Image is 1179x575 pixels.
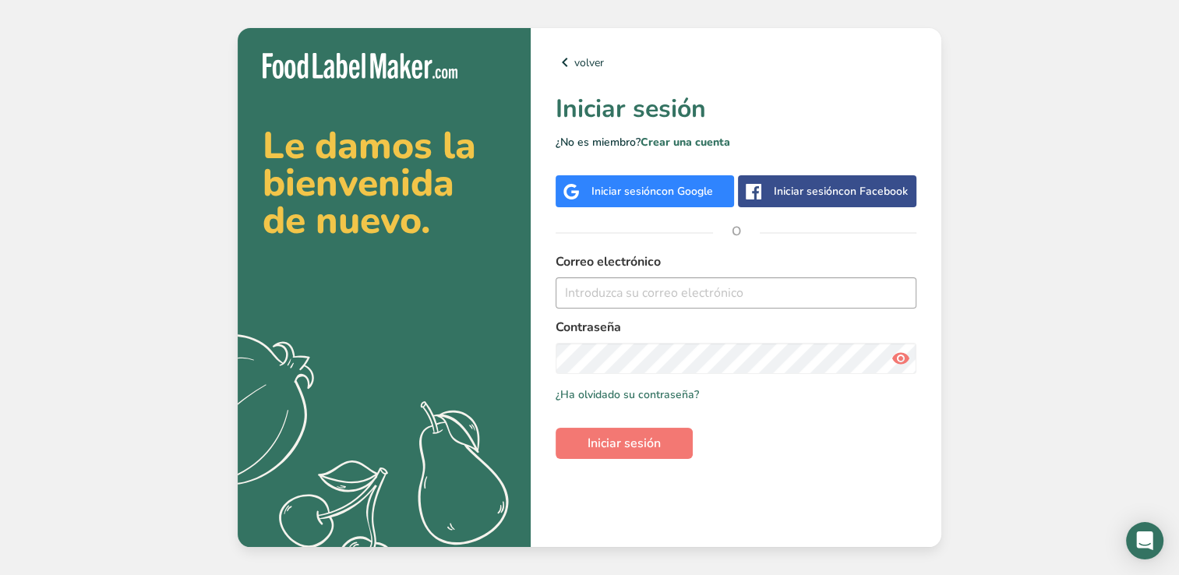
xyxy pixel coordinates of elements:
div: Iniciar sesión [774,183,908,199]
a: ¿Ha olvidado su contraseña? [556,386,699,403]
label: Correo electrónico [556,252,916,271]
input: Introduzca su correo electrónico [556,277,916,309]
span: O [713,208,760,255]
img: Food Label Maker [263,53,457,79]
div: Abra Intercom Messenger [1126,522,1163,559]
div: Iniciar sesión [591,183,713,199]
button: Iniciar sesión [556,428,693,459]
label: Contraseña [556,318,916,337]
p: ¿No es miembro? [556,134,916,150]
span: con Google [656,184,713,199]
h2: Le damos la bienvenida de nuevo. [263,127,506,239]
a: volver [556,53,916,72]
h1: Iniciar sesión [556,90,916,128]
span: con Facebook [838,184,908,199]
font: volver [574,55,604,71]
a: Crear una cuenta [641,135,730,150]
span: Iniciar sesión [588,434,661,453]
